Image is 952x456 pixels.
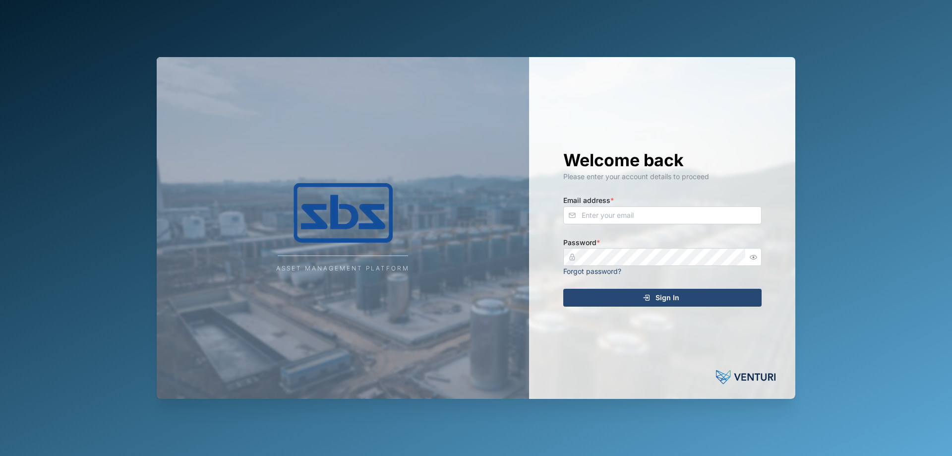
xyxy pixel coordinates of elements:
[276,264,410,273] div: Asset Management Platform
[563,149,762,171] h1: Welcome back
[563,171,762,182] div: Please enter your account details to proceed
[563,237,600,248] label: Password
[563,195,614,206] label: Email address
[563,267,621,275] a: Forgot password?
[716,367,775,387] img: Powered by: Venturi
[563,289,762,307] button: Sign In
[244,183,442,243] img: Company Logo
[563,206,762,224] input: Enter your email
[655,289,679,306] span: Sign In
